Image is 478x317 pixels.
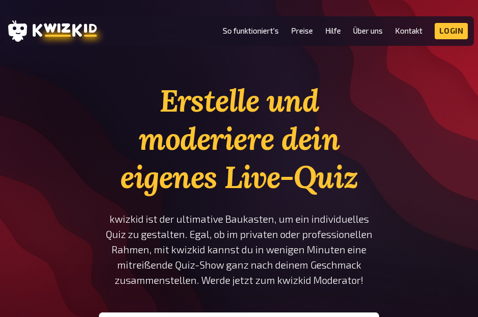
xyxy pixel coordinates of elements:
[89,82,389,196] h1: Erstelle und moderiere dein eigenes Live-Quiz
[223,27,279,35] a: So funktioniert's
[325,27,341,35] a: Hilfe
[291,27,313,35] a: Preise
[395,27,422,35] a: Kontakt
[353,27,383,35] a: Über uns
[89,212,389,288] p: kwizkid ist der ultimative Baukasten, um ein individuelles Quiz zu gestalten. Egal, ob im private...
[435,23,468,39] a: Login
